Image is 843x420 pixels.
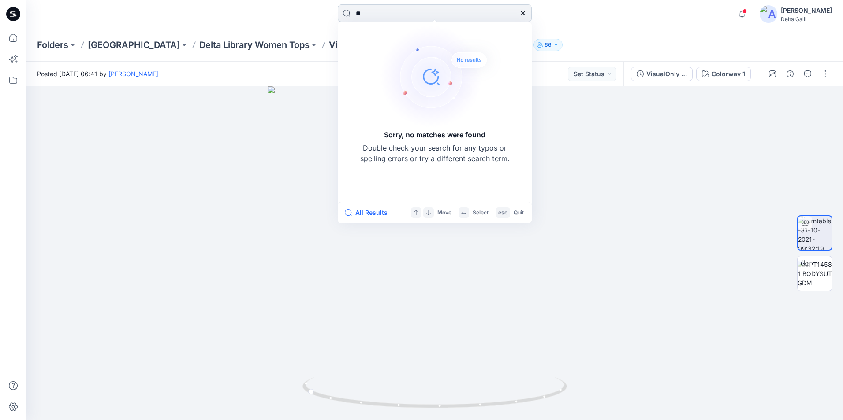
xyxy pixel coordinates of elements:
p: esc [498,208,507,217]
p: Quit [514,208,524,217]
a: [PERSON_NAME] [108,70,158,77]
p: Select [473,208,489,217]
button: Details [783,67,797,81]
button: Colorway 1 [696,67,751,81]
button: 66 [533,39,563,51]
div: VisualOnly CPT14581 GDM BODYSUT [646,69,687,79]
a: Folders [37,39,68,51]
div: Colorway 1 [712,69,745,79]
span: Posted [DATE] 06:41 by [37,69,158,78]
p: Move [437,208,451,217]
p: Double check your search for any typos or spelling errors or try a different search term. [360,143,510,164]
a: Delta Library Women Tops [199,39,310,51]
p: 66 [545,40,552,50]
button: All Results [345,207,393,218]
div: Delta Galil [781,16,832,22]
img: Sorry, no matches were found [380,24,504,129]
button: VisualOnly CPT14581 GDM BODYSUT [631,67,693,81]
img: CPT14581 BODYSUT GDM [798,260,832,287]
div: [PERSON_NAME] [781,5,832,16]
p: VisualOnly CPT14581 GDM BODYSUT [329,39,486,51]
img: avatar [760,5,777,23]
img: turntable-31-10-2021-09:32:19 [798,216,832,250]
h5: Sorry, no matches were found [384,129,485,140]
a: [GEOGRAPHIC_DATA] [88,39,180,51]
